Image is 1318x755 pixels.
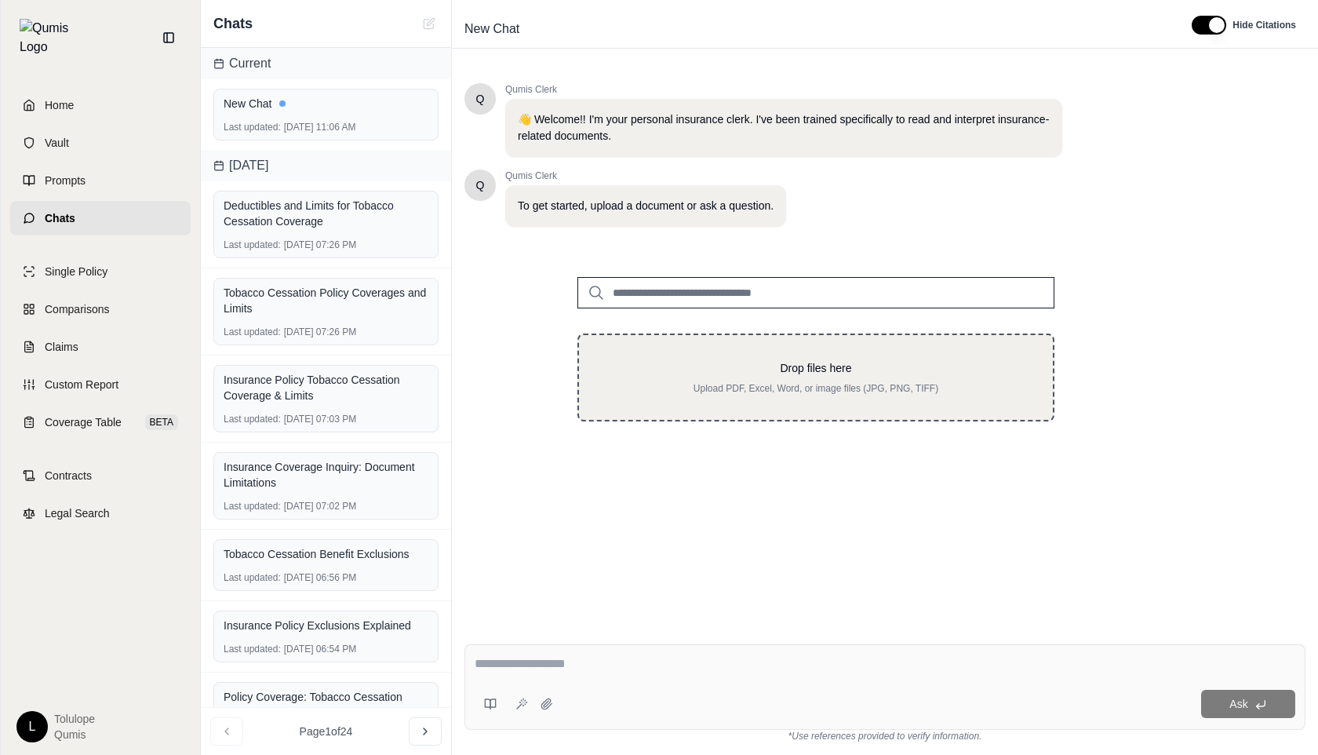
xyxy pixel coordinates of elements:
[518,198,774,214] p: To get started, upload a document or ask a question.
[45,135,69,151] span: Vault
[224,546,428,562] div: Tobacco Cessation Benefit Exclusions
[224,618,428,633] div: Insurance Policy Exclusions Explained
[518,111,1050,144] p: 👋 Welcome!! I'm your personal insurance clerk. I've been trained specifically to read and interpr...
[10,254,191,289] a: Single Policy
[224,413,281,425] span: Last updated:
[224,121,281,133] span: Last updated:
[224,500,281,512] span: Last updated:
[224,500,428,512] div: [DATE] 07:02 PM
[10,330,191,364] a: Claims
[224,372,428,403] div: Insurance Policy Tobacco Cessation Coverage & Limits
[10,405,191,440] a: Coverage TableBETA
[45,301,109,317] span: Comparisons
[458,16,526,42] span: New Chat
[201,48,451,79] div: Current
[16,711,48,742] div: L
[20,19,78,57] img: Qumis Logo
[54,711,95,727] span: Tolulope
[45,414,122,430] span: Coverage Table
[45,210,75,226] span: Chats
[224,326,428,338] div: [DATE] 07:26 PM
[224,326,281,338] span: Last updated:
[420,14,439,33] button: New Chat
[45,97,74,113] span: Home
[45,468,92,483] span: Contracts
[10,367,191,402] a: Custom Report
[45,173,86,188] span: Prompts
[45,264,107,279] span: Single Policy
[224,571,281,584] span: Last updated:
[224,413,428,425] div: [DATE] 07:03 PM
[224,643,428,655] div: [DATE] 06:54 PM
[156,25,181,50] button: Collapse sidebar
[10,292,191,326] a: Comparisons
[224,239,428,251] div: [DATE] 07:26 PM
[1229,698,1247,710] span: Ask
[505,170,786,182] span: Qumis Clerk
[476,177,485,193] span: Hello
[224,459,428,491] div: Insurance Coverage Inquiry: Document Limitations
[145,414,178,430] span: BETA
[10,496,191,531] a: Legal Search
[224,689,428,720] div: Policy Coverage: Tobacco Cessation Benefits
[224,239,281,251] span: Last updated:
[604,382,1028,395] p: Upload PDF, Excel, Word, or image files (JPG, PNG, TIFF)
[464,730,1305,742] div: *Use references provided to verify information.
[505,83,1062,96] span: Qumis Clerk
[224,285,428,316] div: Tobacco Cessation Policy Coverages and Limits
[300,724,353,739] span: Page 1 of 24
[10,201,191,235] a: Chats
[224,571,428,584] div: [DATE] 06:56 PM
[1201,690,1295,718] button: Ask
[10,126,191,160] a: Vault
[45,505,110,521] span: Legal Search
[458,16,1173,42] div: Edit Title
[213,13,253,35] span: Chats
[45,377,118,392] span: Custom Report
[54,727,95,742] span: Qumis
[224,643,281,655] span: Last updated:
[10,88,191,122] a: Home
[224,121,428,133] div: [DATE] 11:06 AM
[604,360,1028,376] p: Drop files here
[1232,19,1296,31] span: Hide Citations
[224,96,428,111] div: New Chat
[10,163,191,198] a: Prompts
[201,150,451,181] div: [DATE]
[10,458,191,493] a: Contracts
[476,91,485,107] span: Hello
[224,198,428,229] div: Deductibles and Limits for Tobacco Cessation Coverage
[45,339,78,355] span: Claims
